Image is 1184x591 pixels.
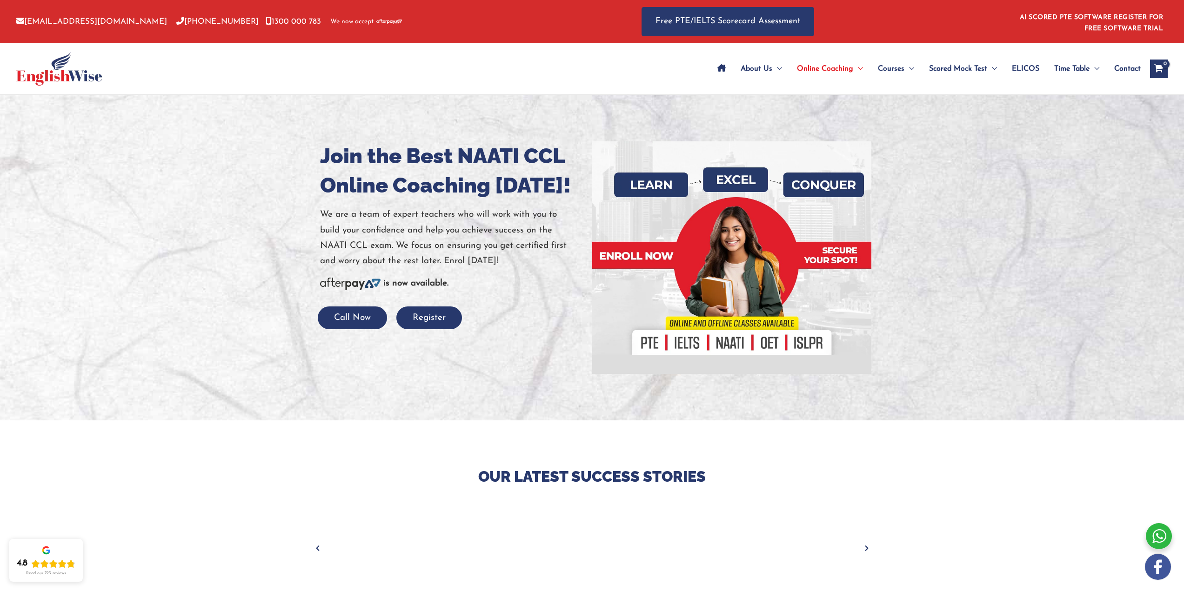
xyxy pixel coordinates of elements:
[987,53,997,85] span: Menu Toggle
[313,544,322,553] button: Previous
[320,141,585,200] h1: Join the Best NAATI CCL Online Coaching [DATE]!
[320,467,864,486] p: Our Latest Success Stories
[922,53,1004,85] a: Scored Mock TestMenu Toggle
[17,558,27,569] div: 4.8
[904,53,914,85] span: Menu Toggle
[318,306,387,329] button: Call Now
[320,207,585,269] p: We are a team of expert teachers who will work with you to build your confidence and help you ach...
[797,53,853,85] span: Online Coaching
[396,306,462,329] button: Register
[741,53,772,85] span: About Us
[1047,53,1107,85] a: Time TableMenu Toggle
[266,18,321,26] a: 1300 000 783
[1107,53,1141,85] a: Contact
[733,53,789,85] a: About UsMenu Toggle
[26,571,66,576] div: Read our 723 reviews
[1150,60,1168,78] a: View Shopping Cart, empty
[642,7,814,36] a: Free PTE/IELTS Scorecard Assessment
[376,19,402,24] img: Afterpay-Logo
[16,52,102,86] img: cropped-ew-logo
[1004,53,1047,85] a: ELICOS
[17,558,75,569] div: Rating: 4.8 out of 5
[318,313,387,322] a: Call Now
[1145,554,1171,580] img: white-facebook.png
[929,53,987,85] span: Scored Mock Test
[862,544,871,553] button: Next
[320,278,381,290] img: Afterpay-Logo
[789,53,870,85] a: Online CoachingMenu Toggle
[16,18,167,26] a: [EMAIL_ADDRESS][DOMAIN_NAME]
[870,53,922,85] a: CoursesMenu Toggle
[878,53,904,85] span: Courses
[176,18,259,26] a: [PHONE_NUMBER]
[1054,53,1090,85] span: Time Table
[396,313,462,322] a: Register
[853,53,863,85] span: Menu Toggle
[772,53,782,85] span: Menu Toggle
[710,53,1141,85] nav: Site Navigation: Main Menu
[1014,7,1168,37] aside: Header Widget 1
[1090,53,1099,85] span: Menu Toggle
[383,279,448,288] b: is now available.
[330,17,374,27] span: We now accept
[1012,53,1039,85] span: ELICOS
[1114,53,1141,85] span: Contact
[1020,14,1164,32] a: AI SCORED PTE SOFTWARE REGISTER FOR FREE SOFTWARE TRIAL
